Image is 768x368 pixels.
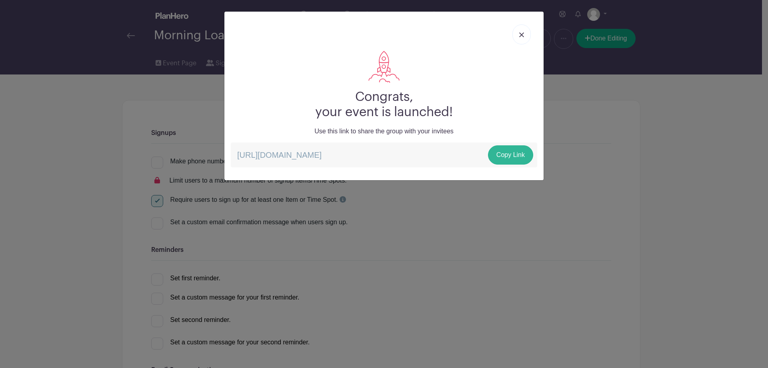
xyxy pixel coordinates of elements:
a: Copy Link [488,145,533,165]
img: rocket-da9a8572226980f26bfc5974814f0c2ee1a6ab50d376292718498fe37755c64b.svg [368,51,400,83]
p: Use this link to share the group with your invitees [231,127,537,136]
p: [URL][DOMAIN_NAME] [231,143,537,167]
img: close_button-5f87c8562297e5c2d7936805f587ecaba9071eb48480494691a3f1689db116b3.svg [519,32,524,37]
h2: Congrats, your event is launched! [231,89,537,120]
